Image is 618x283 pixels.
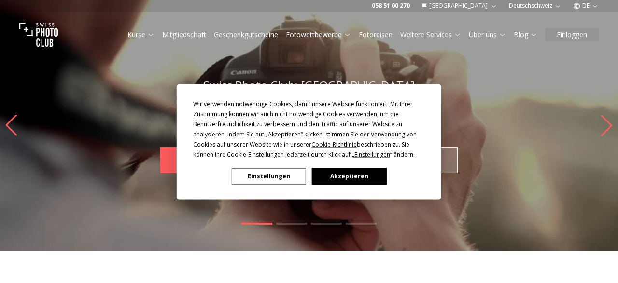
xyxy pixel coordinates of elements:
[311,140,357,148] span: Cookie-Richtlinie
[312,168,386,185] button: Akzeptieren
[193,98,425,159] div: Wir verwenden notwendige Cookies, damit unsere Website funktioniert. Mit Ihrer Zustimmung können ...
[354,150,390,158] span: Einstellungen
[177,84,441,199] div: Cookie Consent Prompt
[232,168,306,185] button: Einstellungen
